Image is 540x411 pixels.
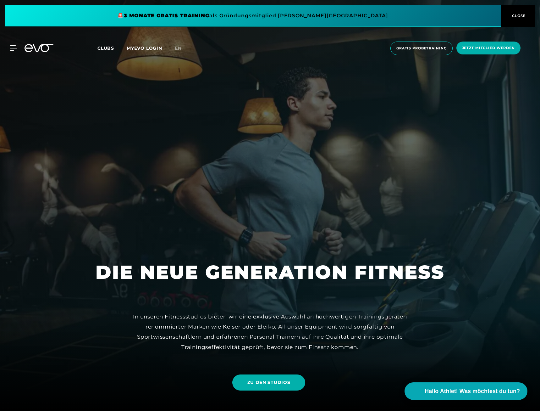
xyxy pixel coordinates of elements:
span: en [175,45,182,51]
span: ZU DEN STUDIOS [247,379,290,386]
a: MYEVO LOGIN [127,45,162,51]
span: Hallo Athlet! Was möchtest du tun? [425,387,520,396]
span: Jetzt Mitglied werden [462,45,515,51]
button: CLOSE [501,5,535,27]
span: Clubs [97,45,114,51]
span: Gratis Probetraining [396,46,447,51]
a: Gratis Probetraining [388,42,455,55]
a: en [175,45,189,52]
a: ZU DEN STUDIOS [232,370,308,395]
div: In unseren Fitnessstudios bieten wir eine exklusive Auswahl an hochwertigen Trainingsgeräten reno... [129,312,411,352]
span: CLOSE [510,13,526,19]
a: Clubs [97,45,127,51]
h1: DIE NEUE GENERATION FITNESS [96,260,444,284]
button: Hallo Athlet! Was möchtest du tun? [405,382,527,400]
a: Jetzt Mitglied werden [455,42,522,55]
